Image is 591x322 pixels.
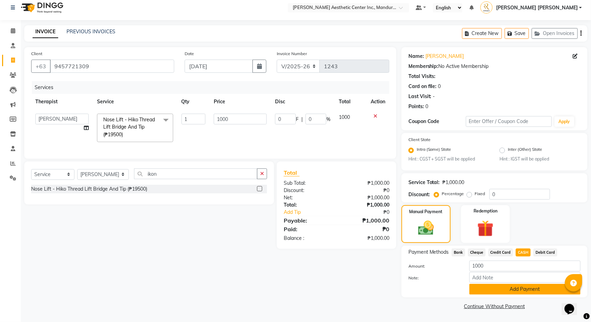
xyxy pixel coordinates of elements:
[346,209,395,216] div: ₱0
[296,116,299,123] span: F
[336,201,395,209] div: ₱1,000.00
[279,225,337,233] div: Paid:
[462,28,502,39] button: Create New
[279,209,346,216] a: Add Tip
[443,179,465,186] div: ₱1,000.00
[326,116,330,123] span: %
[284,169,300,176] span: Total
[279,194,337,201] div: Net:
[336,187,395,194] div: ₱0
[367,94,389,110] th: Action
[505,28,529,39] button: Save
[466,116,552,127] input: Enter Offer / Coupon Code
[50,60,174,73] input: Search by Name/Mobile/Email/Code
[555,116,574,127] button: Apply
[336,235,395,242] div: ₱1,000.00
[335,94,367,110] th: Total
[469,284,581,295] button: Add Payment
[336,225,395,233] div: ₱0
[271,94,335,110] th: Disc
[488,249,513,256] span: Credit Card
[31,51,42,57] label: Client
[277,51,307,57] label: Invoice Number
[438,83,441,90] div: 0
[516,249,531,256] span: CASH
[31,60,51,73] button: +63
[408,191,430,198] div: Discount:
[339,114,350,120] span: 1000
[533,249,557,256] span: Debit Card
[279,235,337,242] div: Balance :
[134,168,257,179] input: Search or Scan
[408,118,466,125] div: Coupon Code
[408,156,489,162] small: Hint : CGST + SGST will be applied
[425,53,464,60] a: [PERSON_NAME]
[413,219,439,237] img: _cash.svg
[185,51,194,57] label: Date
[67,28,115,35] a: PREVIOUS INVOICES
[425,103,428,110] div: 0
[31,94,93,110] th: Therapist
[403,275,464,281] label: Note:
[301,116,303,123] span: |
[417,146,451,155] label: Intra (Same) State
[500,156,580,162] small: Hint : IGST will be applied
[408,179,440,186] div: Service Total:
[408,63,581,70] div: No Active Membership
[480,1,493,14] img: MABELL DELA PENA
[33,26,58,38] a: INVOICE
[336,180,395,187] div: ₱1,000.00
[403,303,586,310] a: Continue Without Payment
[469,272,581,283] input: Add Note
[408,83,437,90] div: Card on file:
[93,94,177,110] th: Service
[508,146,542,155] label: Inter (Other) State
[408,63,439,70] div: Membership:
[433,93,435,100] div: -
[279,216,337,225] div: Payable:
[32,81,395,94] div: Services
[103,116,155,138] span: Nose Lift - Hiko Thread Lift Bridge And Tip (₱19500)
[472,218,499,238] img: _gift.svg
[474,208,497,214] label: Redemption
[279,201,337,209] div: Total:
[31,185,147,193] div: Nose Lift - Hiko Thread Lift Bridge And Tip (₱19500)
[442,191,464,197] label: Percentage
[408,53,424,60] div: Name:
[452,249,465,256] span: Bank
[336,216,395,225] div: ₱1,000.00
[408,137,431,143] label: Client State
[562,294,584,315] iframe: chat widget
[177,94,210,110] th: Qty
[279,187,337,194] div: Discount:
[408,103,424,110] div: Points:
[532,28,578,39] button: Open Invoices
[468,249,486,256] span: Cheque
[409,209,443,215] label: Manual Payment
[123,131,126,138] a: x
[408,249,449,256] span: Payment Methods
[408,73,436,80] div: Total Visits:
[475,191,485,197] label: Fixed
[469,261,581,271] input: Amount
[336,194,395,201] div: ₱1,000.00
[403,263,464,269] label: Amount:
[496,4,578,11] span: [PERSON_NAME] [PERSON_NAME]
[210,94,271,110] th: Price
[408,93,432,100] div: Last Visit:
[279,180,337,187] div: Sub Total:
